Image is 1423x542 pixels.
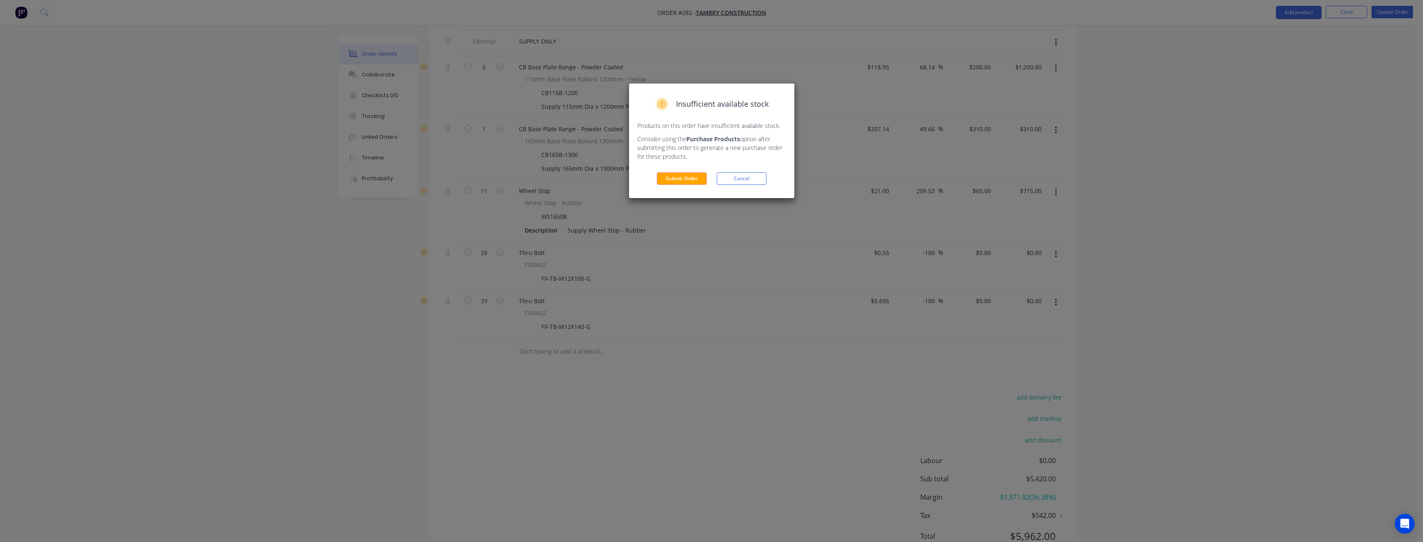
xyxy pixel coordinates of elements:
strong: Purchase Products [686,135,740,143]
div: Open Intercom Messenger [1395,514,1415,534]
button: Submit Order [657,172,707,185]
p: Products on this order have insufficient available stock. [637,121,786,130]
p: Consider using the option after submitting this order to generate a new purchase order for these ... [637,135,786,161]
span: Insufficient available stock [676,98,769,110]
button: Cancel [717,172,767,185]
